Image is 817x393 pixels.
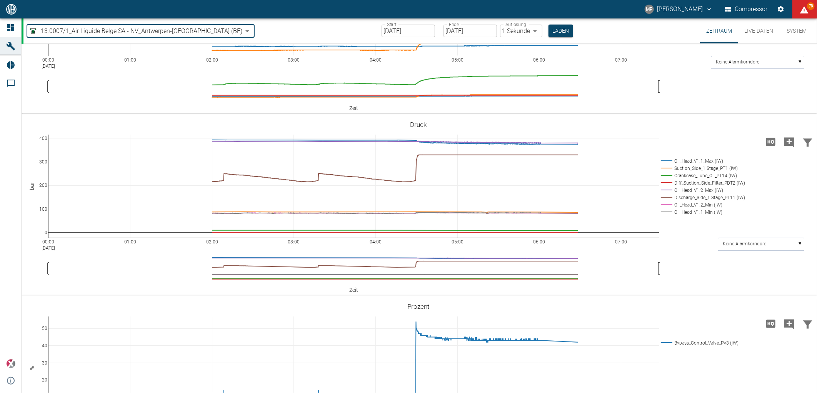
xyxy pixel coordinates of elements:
[807,2,815,10] span: 78
[645,5,654,14] div: MP
[762,320,780,327] span: Hohe Auflösung
[700,18,738,43] button: Zeitraum
[387,21,397,28] label: Start
[723,241,766,247] text: Keine Alarmkorridore
[799,314,817,334] button: Daten filtern
[780,314,799,334] button: Kommentar hinzufügen
[779,18,814,43] button: System
[799,132,817,152] button: Daten filtern
[724,2,769,16] button: Compressor
[549,25,573,37] button: Laden
[382,25,435,37] input: DD.MM.YYYY
[449,21,459,28] label: Ende
[774,2,788,16] button: Einstellungen
[6,359,15,368] img: Xplore Logo
[738,18,779,43] button: Live-Daten
[444,25,497,37] input: DD.MM.YYYY
[716,60,759,65] text: Keine Alarmkorridore
[762,138,780,145] span: Hohe Auflösung
[5,4,17,14] img: logo
[41,27,242,35] span: 13.0007/1_Air Liquide Belge SA - NV_Antwerpen-[GEOGRAPHIC_DATA] (BE)
[505,21,526,28] label: Auflösung
[437,27,441,35] p: –
[28,27,242,36] a: 13.0007/1_Air Liquide Belge SA - NV_Antwerpen-[GEOGRAPHIC_DATA] (BE)
[780,132,799,152] button: Kommentar hinzufügen
[500,25,542,37] div: 1 Sekunde
[644,2,714,16] button: marc.philipps@neac.de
